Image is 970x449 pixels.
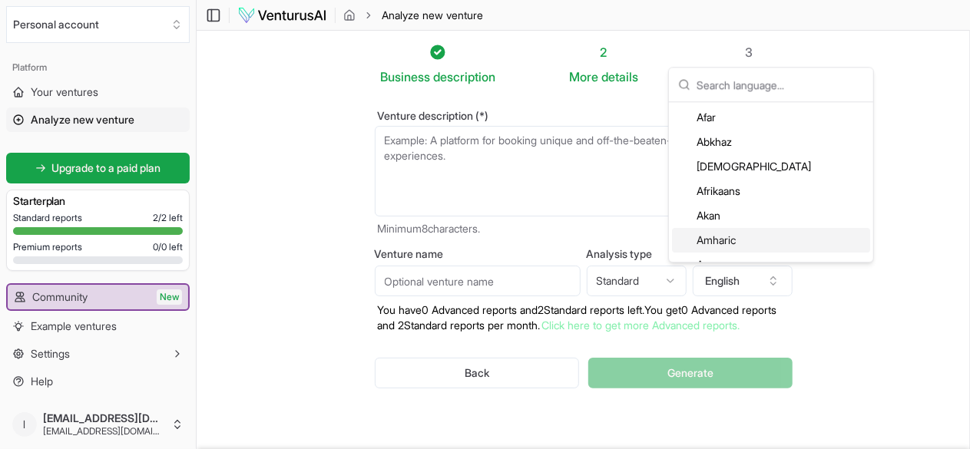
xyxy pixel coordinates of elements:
[672,154,870,179] div: [DEMOGRAPHIC_DATA]
[43,411,165,425] span: [EMAIL_ADDRESS][DOMAIN_NAME]
[601,69,638,84] span: details
[382,8,483,23] span: Analyze new venture
[375,302,793,333] p: You have 0 Advanced reports and 2 Standard reports left. Y ou get 0 Advanced reports and 2 Standa...
[12,412,37,437] span: l
[13,241,82,253] span: Premium reports
[672,253,870,277] div: Aragonese
[6,369,190,394] a: Help
[32,289,88,305] span: Community
[31,112,134,127] span: Analyze new venture
[153,241,183,253] span: 0 / 0 left
[375,358,580,388] button: Back
[6,153,190,183] a: Upgrade to a paid plan
[672,228,870,253] div: Amharic
[375,111,793,121] label: Venture description (*)
[697,68,864,101] input: Search language...
[569,68,598,86] span: More
[380,68,430,86] span: Business
[31,319,117,334] span: Example ventures
[375,249,581,259] label: Venture name
[672,130,870,154] div: Abkhaz
[6,6,190,43] button: Select an organization
[237,6,327,25] img: logo
[542,319,740,332] a: Click here to get more Advanced reports.
[52,160,161,176] span: Upgrade to a paid plan
[13,193,183,209] h3: Starter plan
[672,179,870,203] div: Afrikaans
[31,374,53,389] span: Help
[6,80,190,104] a: Your ventures
[153,212,183,224] span: 2 / 2 left
[672,105,870,130] div: Afar
[13,212,82,224] span: Standard reports
[672,203,870,228] div: Akan
[31,84,98,100] span: Your ventures
[693,266,793,296] button: English
[569,43,638,61] div: 2
[375,266,581,296] input: Optional venture name
[8,285,188,309] a: CommunityNew
[6,406,190,443] button: l[EMAIL_ADDRESS][DOMAIN_NAME][EMAIL_ADDRESS][DOMAIN_NAME]
[433,69,495,84] span: description
[6,55,190,80] div: Platform
[343,8,483,23] nav: breadcrumb
[6,342,190,366] button: Settings
[6,314,190,338] a: Example ventures
[6,107,190,132] a: Analyze new venture
[378,221,481,236] span: Minimum 8 characters.
[31,346,70,362] span: Settings
[157,289,182,305] span: New
[43,425,165,437] span: [EMAIL_ADDRESS][DOMAIN_NAME]
[587,249,687,259] label: Analysis type
[712,43,786,61] div: 3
